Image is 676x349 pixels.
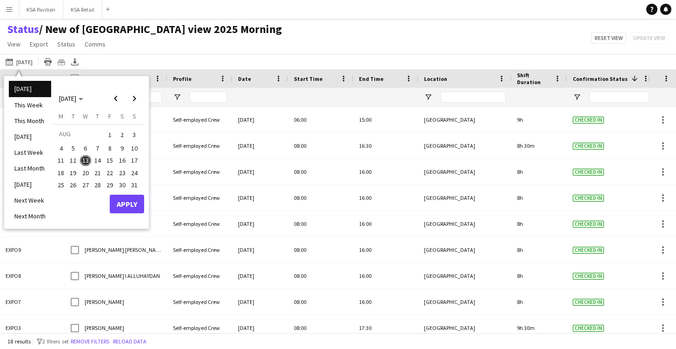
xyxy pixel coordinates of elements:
span: 9 [117,143,128,154]
button: Next month [125,89,144,108]
button: 23-08-2025 [116,167,128,179]
div: [GEOGRAPHIC_DATA] [418,263,511,289]
span: 5 [68,143,79,154]
button: Remove filters [69,336,111,347]
button: Choose month and year [55,90,87,107]
span: [PERSON_NAME] [85,324,124,331]
button: Open Filter Menu [173,93,181,101]
span: W [83,112,88,120]
span: 29 [104,179,115,191]
span: New of Osaka view 2025 Morning [39,22,282,36]
button: 06-08-2025 [80,142,92,154]
button: 25-08-2025 [55,179,67,191]
div: [GEOGRAPHIC_DATA] [418,237,511,263]
li: This Week [9,97,51,113]
div: 8h [511,211,567,237]
input: Location Filter Input [441,92,506,103]
span: Checked-in [573,221,604,228]
button: 22-08-2025 [104,167,116,179]
div: Self-employed Crew [167,159,232,184]
span: 25 [55,179,66,191]
div: [GEOGRAPHIC_DATA] [418,315,511,341]
li: [DATE] [9,129,51,145]
button: 26-08-2025 [67,179,79,191]
button: 12-08-2025 [67,154,79,166]
div: 16:00 [353,289,418,315]
span: Checked-in [573,169,604,176]
div: 16:30 [353,133,418,158]
div: 17:30 [353,315,418,341]
li: Last Month [9,160,51,176]
div: 8h [511,185,567,211]
div: 8h [511,237,567,263]
span: View [7,40,20,48]
div: [DATE] [232,263,288,289]
button: 30-08-2025 [116,179,128,191]
span: 11 [55,155,66,166]
span: 17 [129,155,140,166]
span: Checked-in [573,117,604,124]
button: 01-08-2025 [104,128,116,142]
span: 4 [55,143,66,154]
span: 22 [104,167,115,178]
div: 08:00 [288,237,353,263]
span: Checked-in [573,143,604,150]
div: [DATE] [232,159,288,184]
button: 02-08-2025 [116,128,128,142]
div: 08:00 [288,211,353,237]
span: Checked-in [573,273,604,280]
div: 8h [511,289,567,315]
a: Comms [81,38,109,50]
div: Self-employed Crew [167,263,232,289]
div: 9h [511,107,567,132]
button: 16-08-2025 [116,154,128,166]
button: 27-08-2025 [80,179,92,191]
span: Date [238,75,251,82]
input: Confirmation Status Filter Input [590,92,650,103]
app-action-btn: Crew files as ZIP [56,56,67,67]
a: Status [53,38,79,50]
div: Self-employed Crew [167,237,232,263]
span: Start Time [294,75,323,82]
div: [DATE] [232,211,288,237]
span: T [96,112,99,120]
li: Next Month [9,208,51,224]
span: 12 [68,155,79,166]
span: 16 [117,155,128,166]
div: 08:00 [288,185,353,211]
span: 8 [104,143,115,154]
button: 24-08-2025 [128,167,140,179]
div: Self-employed Crew [167,185,232,211]
div: 8h [511,263,567,289]
span: 19 [68,167,79,178]
app-action-btn: Export XLSX [69,56,80,67]
button: 29-08-2025 [104,179,116,191]
span: 27 [80,179,91,191]
div: 16:00 [353,185,418,211]
button: 13-08-2025 [80,154,92,166]
div: [DATE] [232,289,288,315]
div: [DATE] [232,237,288,263]
span: End Time [359,75,384,82]
li: This Month [9,113,51,129]
app-action-btn: Print [42,56,53,67]
span: 24 [129,167,140,178]
span: Profile [173,75,192,82]
li: [DATE] [9,81,51,97]
span: 14 [92,155,103,166]
button: KSA Retail [63,0,102,19]
a: Export [26,38,52,50]
span: [DATE] [59,94,76,103]
button: 18-08-2025 [55,167,67,179]
div: 08:00 [288,263,353,289]
button: 20-08-2025 [80,167,92,179]
span: 28 [92,179,103,191]
a: Status [7,22,39,36]
span: 18 [55,167,66,178]
span: Checked-in [573,325,604,332]
div: 08:00 [288,315,353,341]
span: 23 [117,167,128,178]
div: [DATE] [232,185,288,211]
button: 10-08-2025 [128,142,140,154]
div: [DATE] [232,133,288,158]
